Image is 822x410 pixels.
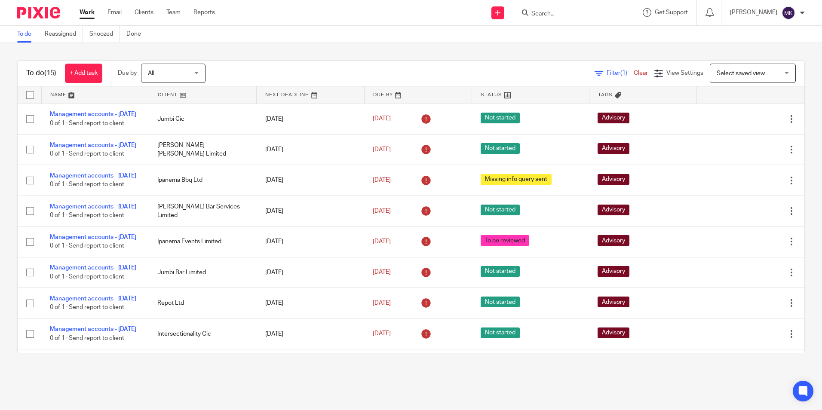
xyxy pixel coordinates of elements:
img: Pixie [17,7,60,18]
span: (15) [44,70,56,76]
span: [DATE] [373,330,391,337]
a: Clear [634,70,648,76]
span: 0 of 1 · Send report to client [50,151,124,157]
span: Advisory [598,266,629,277]
span: Advisory [598,205,629,215]
a: Done [126,26,147,43]
span: Advisory [598,174,629,185]
span: 0 of 1 · Send report to client [50,274,124,280]
span: Advisory [598,113,629,123]
a: To do [17,26,38,43]
span: Not started [481,113,520,123]
td: [DATE] [257,104,364,134]
span: 0 of 1 · Send report to client [50,182,124,188]
td: [DATE] [257,257,364,288]
span: 0 of 1 · Send report to client [50,243,124,249]
span: Missing info query sent [481,174,552,185]
span: [DATE] [373,116,391,122]
a: Team [166,8,181,17]
a: Management accounts - [DATE] [50,265,136,271]
td: Ipanema Events Limited [149,226,256,257]
p: Due by [118,69,137,77]
span: Not started [481,266,520,277]
span: Not started [481,143,520,154]
a: Management accounts - [DATE] [50,142,136,148]
td: Repot Ltd [149,288,256,318]
td: [PERSON_NAME] Bar Services Limited [149,196,256,226]
a: Reports [193,8,215,17]
span: (1) [620,70,627,76]
h1: To do [26,69,56,78]
img: svg%3E [782,6,795,20]
span: Advisory [598,143,629,154]
td: [DATE] [257,349,364,379]
a: Work [80,8,95,17]
a: Management accounts - [DATE] [50,326,136,332]
a: Management accounts - [DATE] [50,296,136,302]
a: Email [107,8,122,17]
td: [DATE] [257,318,364,349]
span: Get Support [655,9,688,15]
span: 0 of 1 · Send report to client [50,304,124,310]
span: [DATE] [373,208,391,214]
a: + Add task [65,64,102,83]
td: [DATE] [257,134,364,165]
td: [DATE] [257,288,364,318]
span: 0 of 1 · Send report to client [50,212,124,218]
td: [DATE] [257,165,364,196]
span: Not started [481,205,520,215]
span: Not started [481,327,520,338]
td: Jumbi Bar Limited [149,257,256,288]
a: Reassigned [45,26,83,43]
a: Management accounts - [DATE] [50,204,136,210]
span: All [148,70,154,76]
td: [PERSON_NAME] [PERSON_NAME] Limited [149,134,256,165]
span: To be reviewed [481,235,529,246]
span: [DATE] [373,269,391,275]
td: Ipanema Bbq Ltd [149,165,256,196]
span: 0 of 1 · Send report to client [50,120,124,126]
a: Clients [135,8,153,17]
span: Advisory [598,327,629,338]
td: Going Green Assist Limited [149,349,256,379]
td: [DATE] [257,226,364,257]
td: [DATE] [257,196,364,226]
span: Not started [481,297,520,307]
span: Tags [598,92,613,97]
a: Management accounts - [DATE] [50,111,136,117]
span: Filter [607,70,634,76]
a: Management accounts - [DATE] [50,173,136,179]
span: [DATE] [373,239,391,245]
a: Management accounts - [DATE] [50,234,136,240]
td: Intersectionality Cic [149,318,256,349]
span: View Settings [666,70,703,76]
span: [DATE] [373,177,391,183]
input: Search [531,10,608,18]
span: Advisory [598,297,629,307]
span: [DATE] [373,300,391,306]
a: Snoozed [89,26,120,43]
span: 0 of 1 · Send report to client [50,335,124,341]
td: Jumbi Cic [149,104,256,134]
span: Advisory [598,235,629,246]
span: [DATE] [373,147,391,153]
p: [PERSON_NAME] [730,8,777,17]
span: Select saved view [717,70,765,76]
